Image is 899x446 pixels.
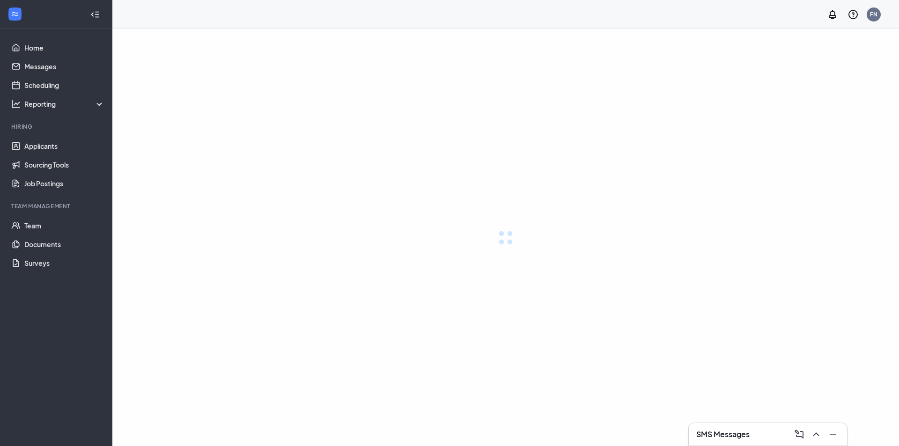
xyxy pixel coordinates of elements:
[696,429,750,439] h3: SMS Messages
[24,38,104,57] a: Home
[827,429,839,440] svg: Minimize
[847,9,859,20] svg: QuestionInfo
[24,254,104,272] a: Surveys
[791,427,806,442] button: ComposeMessage
[794,429,805,440] svg: ComposeMessage
[827,9,838,20] svg: Notifications
[24,216,104,235] a: Team
[825,427,840,442] button: Minimize
[11,123,103,131] div: Hiring
[10,9,20,19] svg: WorkstreamLogo
[11,202,103,210] div: Team Management
[808,427,823,442] button: ChevronUp
[24,137,104,155] a: Applicants
[24,235,104,254] a: Documents
[24,99,105,109] div: Reporting
[870,10,877,18] div: FN
[24,57,104,76] a: Messages
[24,155,104,174] a: Sourcing Tools
[90,10,100,19] svg: Collapse
[24,76,104,95] a: Scheduling
[811,429,822,440] svg: ChevronUp
[11,99,21,109] svg: Analysis
[24,174,104,193] a: Job Postings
